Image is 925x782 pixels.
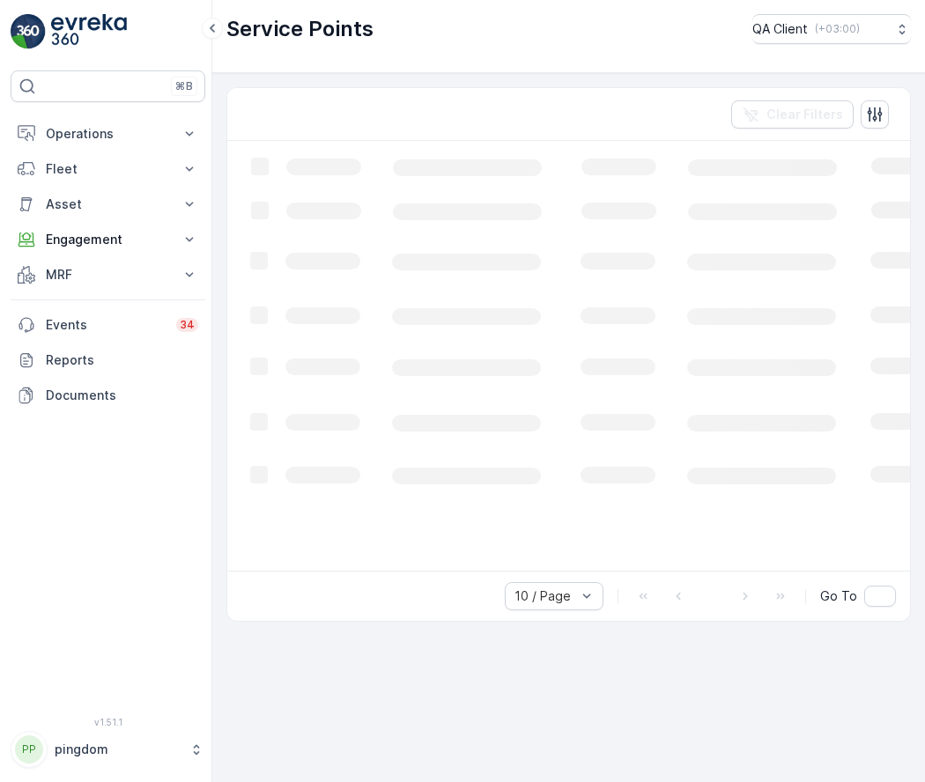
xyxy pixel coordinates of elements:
p: Service Points [226,15,374,43]
p: ⌘B [175,79,193,93]
p: ( +03:00 ) [815,22,860,36]
p: Fleet [46,160,170,178]
p: QA Client [752,20,808,38]
button: PPpingdom [11,731,205,768]
button: Engagement [11,222,205,257]
span: Go To [820,587,857,605]
div: PP [15,735,43,764]
span: v 1.51.1 [11,717,205,727]
button: Fleet [11,151,205,187]
a: Reports [11,343,205,378]
button: Operations [11,116,205,151]
button: Asset [11,187,205,222]
button: MRF [11,257,205,292]
p: Clear Filters [766,106,843,123]
p: pingdom [55,741,181,758]
p: Documents [46,387,198,404]
p: Asset [46,195,170,213]
a: Documents [11,378,205,413]
p: Operations [46,125,170,143]
p: MRF [46,266,170,284]
p: Engagement [46,231,170,248]
p: Reports [46,351,198,369]
a: Events34 [11,307,205,343]
img: logo [11,14,46,49]
p: Events [46,316,166,334]
img: logo_light-DOdMpM7g.png [51,14,127,49]
p: 34 [180,318,195,332]
button: QA Client(+03:00) [752,14,911,44]
button: Clear Filters [731,100,854,129]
